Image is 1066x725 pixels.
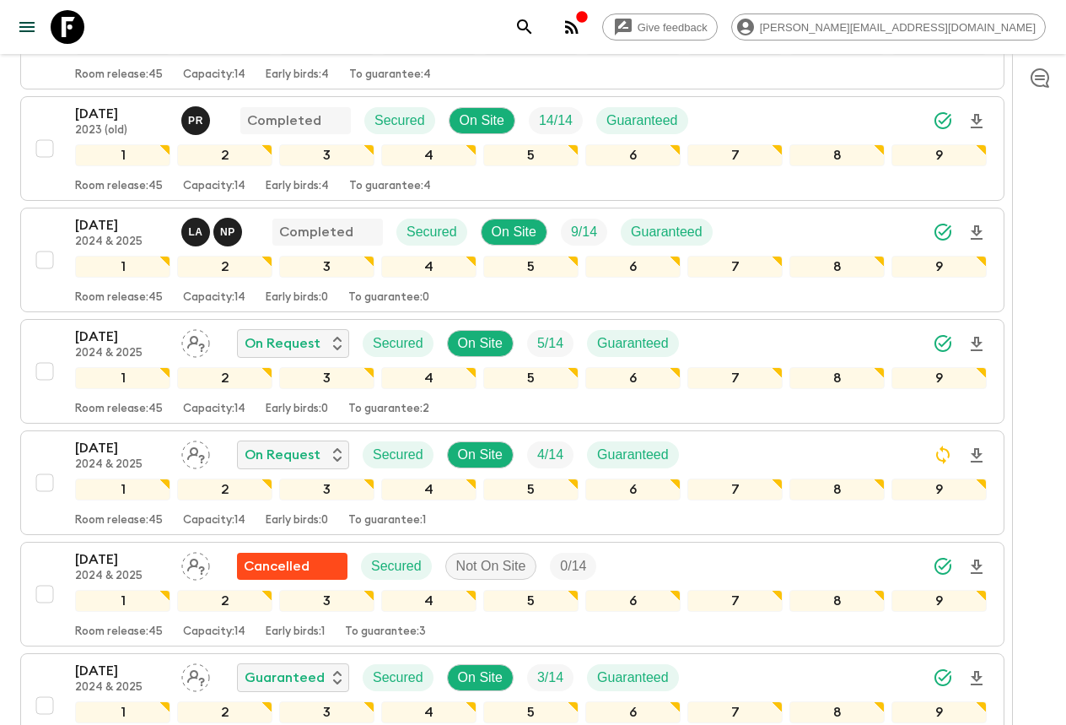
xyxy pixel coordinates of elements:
div: 9 [891,144,987,166]
p: Room release: 45 [75,291,163,305]
p: On Site [458,333,503,354]
svg: Download Onboarding [966,223,987,243]
p: Early birds: 1 [266,625,325,639]
div: 7 [687,367,783,389]
p: Secured [373,668,423,688]
div: 3 [279,701,374,723]
p: [DATE] [75,438,168,458]
p: 2023 (old) [75,124,168,138]
svg: Download Onboarding [966,668,987,689]
div: 2 [177,590,272,612]
p: 14 / 14 [539,111,573,131]
svg: Download Onboarding [966,111,987,132]
div: 4 [381,144,476,166]
span: Give feedback [628,21,717,34]
p: Capacity: 14 [183,68,245,82]
p: 5 / 14 [537,333,563,354]
p: Secured [406,222,457,242]
p: Early birds: 4 [266,180,329,193]
div: 7 [687,701,783,723]
div: 2 [177,256,272,278]
p: 4 / 14 [537,445,563,465]
button: search adventures [508,10,541,44]
p: Secured [373,445,423,465]
p: On Site [460,111,504,131]
a: Give feedback [602,14,718,41]
p: To guarantee: 4 [349,180,431,193]
span: Assign pack leader [181,446,210,459]
p: 2024 & 2025 [75,570,168,583]
div: 5 [483,590,579,612]
span: Pablo Rivadeneira - Galapagos [181,111,213,125]
div: [PERSON_NAME][EMAIL_ADDRESS][DOMAIN_NAME] [731,14,1046,41]
div: 1 [75,256,170,278]
div: On Site [447,664,514,691]
p: Room release: 45 [75,625,163,639]
div: 5 [483,367,579,389]
div: 6 [585,479,681,500]
button: [DATE]2024 & 2025Assign pack leaderFlash Pack cancellationSecuredNot On SiteTrip Fill123456789Roo... [20,542,1004,647]
p: [DATE] [75,215,168,235]
p: Room release: 45 [75,180,163,193]
div: 4 [381,701,476,723]
p: 2024 & 2025 [75,681,168,695]
p: Guaranteed [597,333,669,354]
div: 1 [75,590,170,612]
p: [DATE] [75,549,168,570]
p: Capacity: 14 [183,180,245,193]
div: 7 [687,256,783,278]
p: To guarantee: 2 [348,403,429,416]
div: 2 [177,701,272,723]
p: Guaranteed [245,668,325,688]
div: 8 [789,367,885,389]
div: On Site [449,107,515,134]
div: 1 [75,479,170,500]
div: 9 [891,479,987,500]
p: On Request [245,445,320,465]
p: [DATE] [75,104,168,124]
button: [DATE]2024 & 2025Luis Altamirano - Galapagos, Natalia Pesantes - MainlandCompletedSecuredOn SiteT... [20,208,1004,312]
p: Room release: 45 [75,514,163,528]
p: 9 / 14 [571,222,597,242]
div: 7 [687,144,783,166]
div: Trip Fill [527,664,573,691]
p: On Site [458,668,503,688]
div: 4 [381,479,476,500]
div: 2 [177,479,272,500]
div: On Site [447,441,514,468]
div: Secured [363,330,433,357]
div: Trip Fill [527,330,573,357]
p: Completed [247,111,321,131]
p: Room release: 45 [75,68,163,82]
span: Assign pack leader [181,334,210,348]
div: 6 [585,256,681,278]
p: Guaranteed [597,668,669,688]
svg: Download Onboarding [966,446,987,466]
div: 2 [177,144,272,166]
p: To guarantee: 1 [348,514,426,528]
p: 2024 & 2025 [75,235,168,249]
svg: Synced Successfully [933,668,953,688]
div: Secured [363,664,433,691]
div: 7 [687,590,783,612]
p: To guarantee: 0 [348,291,429,305]
div: 3 [279,367,374,389]
div: Secured [364,107,435,134]
span: Luis Altamirano - Galapagos, Natalia Pesantes - Mainland [181,223,245,236]
div: 7 [687,479,783,500]
div: Flash Pack cancellation [237,553,347,580]
div: 4 [381,590,476,612]
div: 3 [279,590,374,612]
div: 1 [75,367,170,389]
button: menu [10,10,44,44]
div: 6 [585,701,681,723]
p: 2024 & 2025 [75,458,168,472]
div: 9 [891,367,987,389]
div: 4 [381,256,476,278]
button: [DATE]2023 (old)Pablo Rivadeneira - GalapagosCompletedSecuredOn SiteTrip FillGuaranteed123456789R... [20,96,1004,201]
div: Secured [396,219,467,246]
p: Secured [371,556,422,576]
p: Early birds: 0 [266,403,328,416]
p: Completed [279,222,353,242]
div: 5 [483,256,579,278]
